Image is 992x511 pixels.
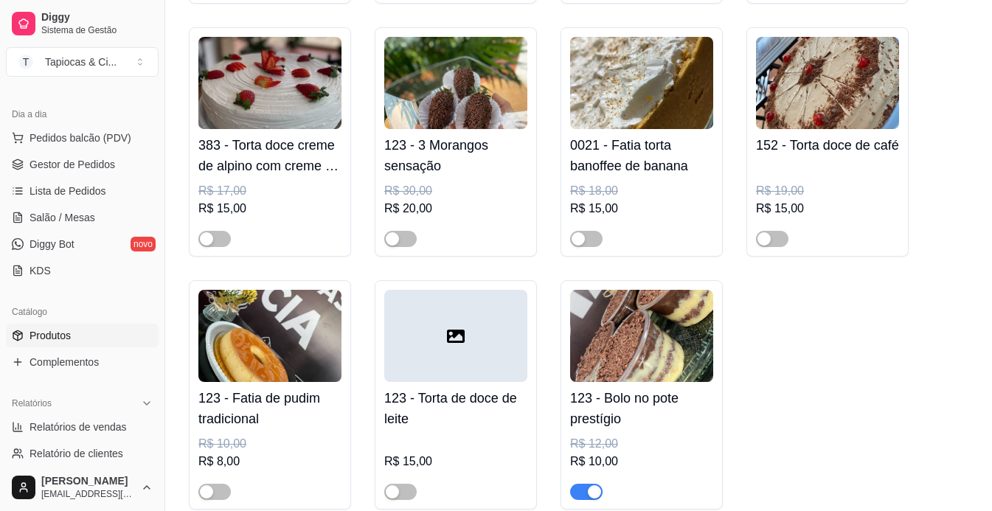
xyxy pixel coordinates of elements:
[384,37,527,129] img: product-image
[570,453,713,470] div: R$ 10,00
[384,388,527,429] h4: 123 - Torta de doce de leite
[384,135,527,176] h4: 123 - 3 Morangos sensação
[30,157,115,172] span: Gestor de Pedidos
[756,135,899,156] h4: 152 - Torta doce de café
[41,24,153,36] span: Sistema de Gestão
[570,135,713,176] h4: 0021 - Fatia torta banoffee de banana
[198,182,341,200] div: R$ 17,00
[570,290,713,382] img: product-image
[198,200,341,218] div: R$ 15,00
[6,350,159,374] a: Complementos
[570,388,713,429] h4: 123 - Bolo no pote prestígio
[6,324,159,347] a: Produtos
[756,37,899,129] img: product-image
[30,237,74,251] span: Diggy Bot
[198,290,341,382] img: product-image
[6,259,159,282] a: KDS
[6,470,159,505] button: [PERSON_NAME][EMAIL_ADDRESS][DOMAIN_NAME]
[198,135,341,176] h4: 383 - Torta doce creme de alpino com creme de [GEOGRAPHIC_DATA]
[30,131,131,145] span: Pedidos balcão (PDV)
[6,102,159,126] div: Dia a dia
[6,442,159,465] a: Relatório de clientes
[45,55,117,69] div: Tapiocas & Ci ...
[41,11,153,24] span: Diggy
[570,435,713,453] div: R$ 12,00
[6,300,159,324] div: Catálogo
[756,200,899,218] div: R$ 15,00
[756,182,899,200] div: R$ 19,00
[384,182,527,200] div: R$ 30,00
[6,126,159,150] button: Pedidos balcão (PDV)
[198,388,341,429] h4: 123 - Fatia de pudim tradicional
[30,328,71,343] span: Produtos
[6,153,159,176] a: Gestor de Pedidos
[18,55,33,69] span: T
[30,446,123,461] span: Relatório de clientes
[6,47,159,77] button: Select a team
[6,232,159,256] a: Diggy Botnovo
[41,475,135,488] span: [PERSON_NAME]
[570,200,713,218] div: R$ 15,00
[6,6,159,41] a: DiggySistema de Gestão
[30,184,106,198] span: Lista de Pedidos
[30,210,95,225] span: Salão / Mesas
[384,453,527,470] div: R$ 15,00
[30,420,127,434] span: Relatórios de vendas
[198,37,341,129] img: product-image
[384,200,527,218] div: R$ 20,00
[6,179,159,203] a: Lista de Pedidos
[198,435,341,453] div: R$ 10,00
[41,488,135,500] span: [EMAIL_ADDRESS][DOMAIN_NAME]
[570,182,713,200] div: R$ 18,00
[6,415,159,439] a: Relatórios de vendas
[30,355,99,369] span: Complementos
[198,453,341,470] div: R$ 8,00
[570,37,713,129] img: product-image
[6,206,159,229] a: Salão / Mesas
[12,397,52,409] span: Relatórios
[30,263,51,278] span: KDS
